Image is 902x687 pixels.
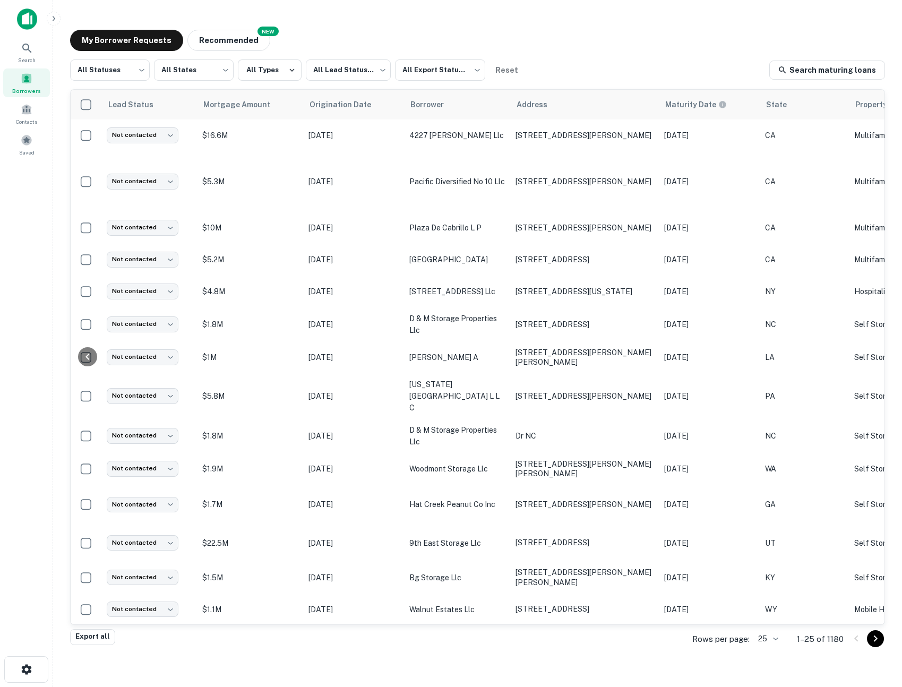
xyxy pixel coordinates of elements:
p: [STREET_ADDRESS][PERSON_NAME][PERSON_NAME] [516,459,654,478]
p: $10M [202,222,298,234]
p: woodmont storage llc [409,463,505,475]
img: capitalize-icon.png [17,8,37,30]
p: $1.1M [202,604,298,615]
p: [GEOGRAPHIC_DATA] [409,254,505,265]
p: [DATE] [664,319,754,330]
p: [DATE] [308,463,399,475]
p: LA [765,351,844,363]
span: Borrowers [12,87,41,95]
a: Borrowers [3,68,50,97]
div: Not contacted [107,316,178,332]
p: $1.8M [202,319,298,330]
p: $4.8M [202,286,298,297]
p: [DATE] [308,604,399,615]
p: [STREET_ADDRESS] [516,320,654,329]
p: d & m storage properties llc [409,313,505,336]
p: [STREET_ADDRESS][PERSON_NAME] [516,131,654,140]
p: $1.5M [202,572,298,583]
span: Mortgage Amount [203,98,284,111]
th: Maturity dates displayed may be estimated. Please contact the lender for the most accurate maturi... [659,90,760,119]
div: Not contacted [107,220,178,235]
p: [STREET_ADDRESS][PERSON_NAME] [516,391,654,401]
p: [DATE] [308,499,399,510]
p: $5.8M [202,390,298,402]
p: [DATE] [664,351,754,363]
p: [DATE] [664,537,754,549]
span: Search [18,56,36,64]
div: Not contacted [107,602,178,617]
div: All Lead Statuses [306,56,391,84]
h6: Maturity Date [665,99,716,110]
th: Origination Date [303,90,404,119]
p: [DATE] [664,130,754,141]
div: Not contacted [107,388,178,403]
p: [DATE] [308,390,399,402]
div: Not contacted [107,461,178,476]
p: [DATE] [664,572,754,583]
p: [STREET_ADDRESS][PERSON_NAME] [516,500,654,509]
p: [STREET_ADDRESS] llc [409,286,505,297]
p: CA [765,130,844,141]
a: Search [3,38,50,66]
th: Address [510,90,659,119]
p: [STREET_ADDRESS][US_STATE] [516,287,654,296]
p: [DATE] [664,286,754,297]
p: 9th east storage llc [409,537,505,549]
div: Maturity dates displayed may be estimated. Please contact the lender for the most accurate maturi... [665,99,727,110]
p: KY [765,572,844,583]
p: WY [765,604,844,615]
p: pacific diversified no 10 llc [409,176,505,187]
span: Saved [19,148,35,157]
p: [DATE] [308,176,399,187]
button: Export all [70,629,115,645]
div: Saved [3,130,50,159]
p: [DATE] [308,286,399,297]
div: Contacts [3,99,50,128]
div: Not contacted [107,535,178,551]
p: hat creek peanut co inc [409,499,505,510]
p: $1M [202,351,298,363]
p: [DATE] [664,604,754,615]
p: NC [765,430,844,442]
div: Not contacted [107,284,178,299]
p: [DATE] [308,319,399,330]
div: Not contacted [107,428,178,443]
span: Borrower [410,98,458,111]
p: d & m storage properties llc [409,424,505,448]
p: [STREET_ADDRESS] [516,604,654,614]
p: [PERSON_NAME] a [409,351,505,363]
p: $5.2M [202,254,298,265]
p: [STREET_ADDRESS][PERSON_NAME] [516,223,654,233]
p: [STREET_ADDRESS][PERSON_NAME][PERSON_NAME] [516,348,654,367]
button: Recommended [187,30,270,51]
p: [STREET_ADDRESS][PERSON_NAME][PERSON_NAME] [516,568,654,587]
div: Not contacted [107,570,178,585]
th: Lead Status [101,90,197,119]
p: walnut estates llc [409,604,505,615]
p: NC [765,319,844,330]
span: State [766,98,801,111]
p: $16.6M [202,130,298,141]
div: All Statuses [70,56,150,84]
span: Maturity dates displayed may be estimated. Please contact the lender for the most accurate maturi... [665,99,741,110]
p: [DATE] [664,430,754,442]
p: [US_STATE][GEOGRAPHIC_DATA] l l c [409,379,505,414]
iframe: Chat Widget [849,602,902,653]
button: Reset [489,59,523,81]
p: 1–25 of 1180 [797,633,844,646]
p: [DATE] [664,499,754,510]
p: CA [765,222,844,234]
button: All Types [238,59,302,81]
p: [STREET_ADDRESS][PERSON_NAME] [516,177,654,186]
p: [DATE] [308,430,399,442]
p: [STREET_ADDRESS] [516,255,654,264]
div: Not contacted [107,127,178,143]
p: $5.3M [202,176,298,187]
th: Borrower [404,90,510,119]
p: 4227 [PERSON_NAME] llc [409,130,505,141]
p: [DATE] [664,176,754,187]
p: $1.9M [202,463,298,475]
